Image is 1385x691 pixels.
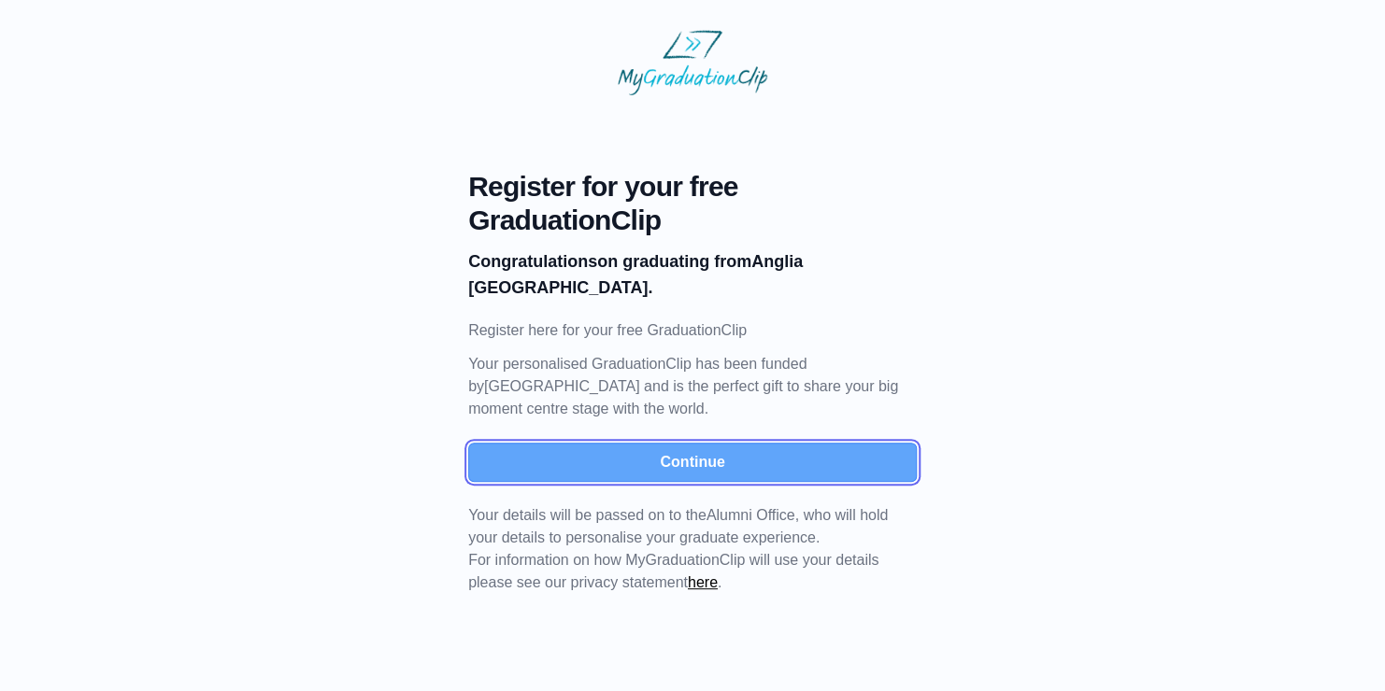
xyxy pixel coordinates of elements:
p: on graduating from Anglia [GEOGRAPHIC_DATA]. [468,248,917,301]
span: Register for your free [468,170,917,204]
span: Alumni Office [707,507,795,523]
p: Your personalised GraduationClip has been funded by [GEOGRAPHIC_DATA] and is the perfect gift to ... [468,353,917,420]
span: Your details will be passed on to the , who will hold your details to personalise your graduate e... [468,507,888,545]
span: GraduationClip [468,204,917,237]
p: Register here for your free GraduationClip [468,319,917,342]
a: here [688,574,718,590]
img: MyGraduationClip [618,30,767,95]
b: Congratulations [468,252,597,271]
span: For information on how MyGraduationClip will use your details please see our privacy statement . [468,507,888,590]
button: Continue [468,443,917,482]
